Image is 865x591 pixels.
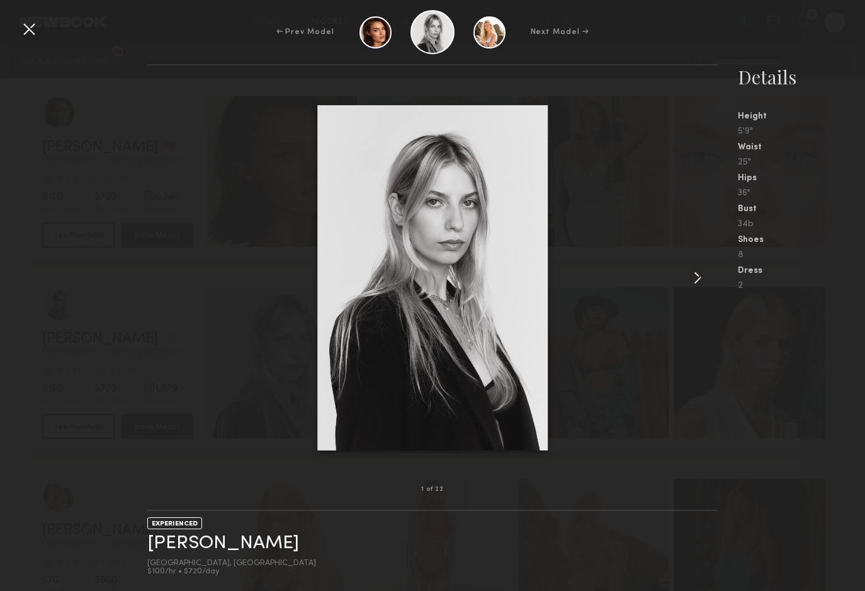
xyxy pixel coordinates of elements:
div: Hips [738,174,865,183]
div: 2 [738,282,865,290]
div: Height [738,112,865,121]
a: [PERSON_NAME] [147,534,299,553]
div: 25" [738,158,865,167]
div: 5'9" [738,127,865,136]
div: 34b [738,220,865,229]
div: 36" [738,189,865,198]
div: Bust [738,205,865,214]
div: Dress [738,267,865,275]
div: Next Model → [531,26,589,38]
div: 8 [738,251,865,260]
div: Shoes [738,236,865,244]
div: EXPERIENCED [147,517,202,529]
div: Details [738,64,865,89]
div: $100/hr • $720/day [147,568,316,576]
div: ← Prev Model [276,26,334,38]
div: Waist [738,143,865,152]
div: 1 of 22 [421,486,443,493]
div: [GEOGRAPHIC_DATA], [GEOGRAPHIC_DATA] [147,559,316,568]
